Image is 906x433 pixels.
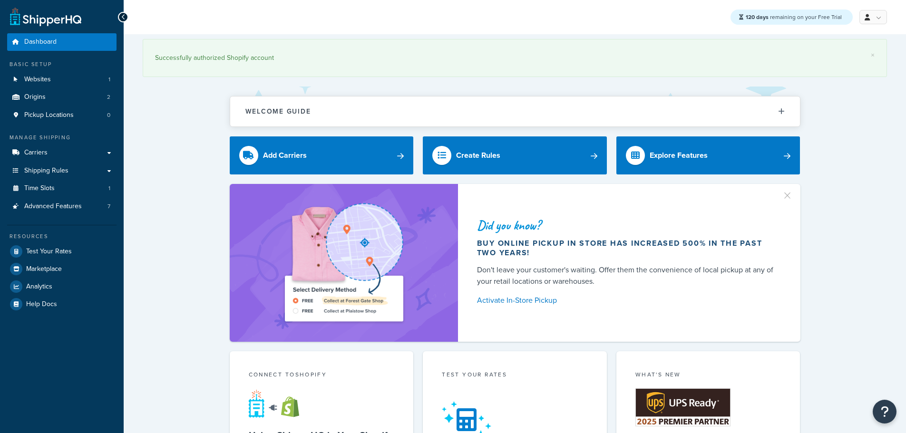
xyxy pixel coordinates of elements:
[477,264,778,287] div: Don't leave your customer's waiting. Offer them the convenience of local pickup at any of your re...
[442,370,588,381] div: Test your rates
[7,260,117,278] a: Marketplace
[7,71,117,88] li: Websites
[7,88,117,106] a: Origins2
[423,136,607,174] a: Create Rules
[26,248,72,256] span: Test Your Rates
[7,134,117,142] div: Manage Shipping
[7,106,117,124] li: Pickup Locations
[24,111,74,119] span: Pickup Locations
[107,93,110,101] span: 2
[7,180,117,197] li: Time Slots
[245,108,311,115] h2: Welcome Guide
[230,136,414,174] a: Add Carriers
[635,370,781,381] div: What's New
[249,389,308,418] img: connect-shq-shopify-9b9a8c5a.svg
[24,76,51,84] span: Websites
[263,149,307,162] div: Add Carriers
[230,96,800,126] button: Welcome Guide
[7,296,117,313] a: Help Docs
[249,370,395,381] div: Connect to Shopify
[7,198,117,215] li: Advanced Features
[24,202,82,211] span: Advanced Features
[155,51,875,65] div: Successfully authorized Shopify account
[7,60,117,68] div: Basic Setup
[650,149,708,162] div: Explore Features
[24,149,48,157] span: Carriers
[477,294,778,307] a: Activate In-Store Pickup
[24,167,68,175] span: Shipping Rules
[7,106,117,124] a: Pickup Locations0
[24,184,55,192] span: Time Slots
[477,219,778,232] div: Did you know?
[7,71,117,88] a: Websites1
[108,76,110,84] span: 1
[7,88,117,106] li: Origins
[107,111,110,119] span: 0
[26,300,57,308] span: Help Docs
[24,38,57,46] span: Dashboard
[7,33,117,51] a: Dashboard
[7,232,117,241] div: Resources
[108,184,110,192] span: 1
[7,162,117,180] a: Shipping Rules
[616,136,800,174] a: Explore Features
[26,265,62,273] span: Marketplace
[456,149,500,162] div: Create Rules
[26,283,52,291] span: Analytics
[873,400,896,423] button: Open Resource Center
[7,198,117,215] a: Advanced Features7
[258,198,430,327] img: ad-shirt-map-b0359fc47e01cab431d101c4b569394f6a03f54285957d908178d52f29eb9668.png
[24,93,46,101] span: Origins
[7,243,117,260] a: Test Your Rates
[7,278,117,295] a: Analytics
[7,180,117,197] a: Time Slots1
[107,202,110,211] span: 7
[477,239,778,258] div: Buy online pickup in store has increased 500% in the past two years!
[746,13,769,21] strong: 120 days
[7,144,117,162] a: Carriers
[871,51,875,59] a: ×
[746,13,842,21] span: remaining on your Free Trial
